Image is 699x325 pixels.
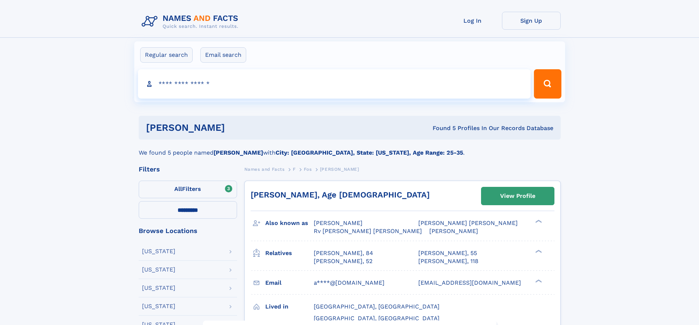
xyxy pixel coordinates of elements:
[534,219,542,224] div: ❯
[251,190,430,199] a: [PERSON_NAME], Age [DEMOGRAPHIC_DATA]
[481,187,554,205] a: View Profile
[418,249,477,257] a: [PERSON_NAME], 55
[314,303,440,310] span: [GEOGRAPHIC_DATA], [GEOGRAPHIC_DATA]
[418,219,518,226] span: [PERSON_NAME] [PERSON_NAME]
[293,167,296,172] span: F
[265,217,314,229] h3: Also known as
[418,257,478,265] a: [PERSON_NAME], 118
[534,249,542,254] div: ❯
[314,257,372,265] a: [PERSON_NAME], 52
[314,315,440,322] span: [GEOGRAPHIC_DATA], [GEOGRAPHIC_DATA]
[138,69,531,99] input: search input
[329,124,553,132] div: Found 5 Profiles In Our Records Database
[304,165,312,174] a: Fos
[265,247,314,259] h3: Relatives
[320,167,359,172] span: [PERSON_NAME]
[534,278,542,283] div: ❯
[418,279,521,286] span: [EMAIL_ADDRESS][DOMAIN_NAME]
[443,12,502,30] a: Log In
[304,167,312,172] span: Fos
[534,69,561,99] button: Search Button
[314,228,422,234] span: Rv [PERSON_NAME] [PERSON_NAME]
[142,303,175,309] div: [US_STATE]
[142,248,175,254] div: [US_STATE]
[139,166,237,173] div: Filters
[146,123,329,132] h1: [PERSON_NAME]
[265,300,314,313] h3: Lived in
[200,47,246,63] label: Email search
[214,149,263,156] b: [PERSON_NAME]
[139,228,237,234] div: Browse Locations
[314,219,363,226] span: [PERSON_NAME]
[265,277,314,289] h3: Email
[139,181,237,198] label: Filters
[139,12,244,32] img: Logo Names and Facts
[500,188,535,204] div: View Profile
[314,249,373,257] a: [PERSON_NAME], 84
[142,285,175,291] div: [US_STATE]
[502,12,561,30] a: Sign Up
[276,149,463,156] b: City: [GEOGRAPHIC_DATA], State: [US_STATE], Age Range: 25-35
[139,140,561,157] div: We found 5 people named with .
[174,185,182,192] span: All
[429,228,478,234] span: [PERSON_NAME]
[140,47,193,63] label: Regular search
[244,165,285,174] a: Names and Facts
[142,267,175,273] div: [US_STATE]
[293,165,296,174] a: F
